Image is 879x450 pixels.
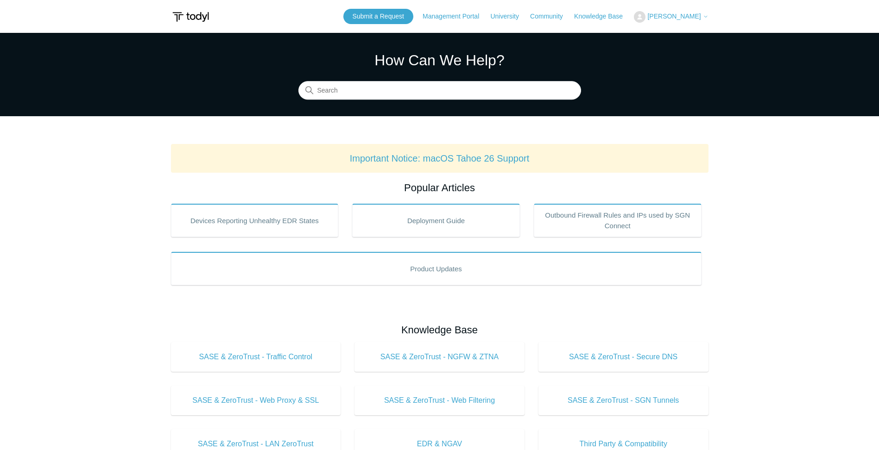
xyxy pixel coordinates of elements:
a: Devices Reporting Unhealthy EDR States [171,204,339,237]
span: SASE & ZeroTrust - NGFW & ZTNA [368,351,511,362]
a: Submit a Request [343,9,413,24]
h1: How Can We Help? [298,49,581,71]
span: SASE & ZeroTrust - Web Proxy & SSL [185,395,327,406]
a: Product Updates [171,252,702,285]
a: Management Portal [423,12,488,21]
a: SASE & ZeroTrust - SGN Tunnels [538,386,708,415]
span: SASE & ZeroTrust - SGN Tunnels [552,395,695,406]
a: Knowledge Base [574,12,632,21]
a: University [490,12,528,21]
a: SASE & ZeroTrust - Secure DNS [538,342,708,372]
span: Third Party & Compatibility [552,438,695,450]
button: [PERSON_NAME] [634,11,708,23]
a: Deployment Guide [352,204,520,237]
a: Outbound Firewall Rules and IPs used by SGN Connect [534,204,702,237]
a: Community [530,12,572,21]
span: SASE & ZeroTrust - LAN ZeroTrust [185,438,327,450]
span: [PERSON_NAME] [647,12,701,20]
span: SASE & ZeroTrust - Secure DNS [552,351,695,362]
a: SASE & ZeroTrust - NGFW & ZTNA [354,342,525,372]
img: Todyl Support Center Help Center home page [171,8,210,25]
span: EDR & NGAV [368,438,511,450]
span: SASE & ZeroTrust - Traffic Control [185,351,327,362]
a: SASE & ZeroTrust - Web Filtering [354,386,525,415]
h2: Knowledge Base [171,322,708,337]
a: Important Notice: macOS Tahoe 26 Support [350,153,530,163]
h2: Popular Articles [171,180,708,195]
a: SASE & ZeroTrust - Traffic Control [171,342,341,372]
input: Search [298,81,581,100]
span: SASE & ZeroTrust - Web Filtering [368,395,511,406]
a: SASE & ZeroTrust - Web Proxy & SSL [171,386,341,415]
